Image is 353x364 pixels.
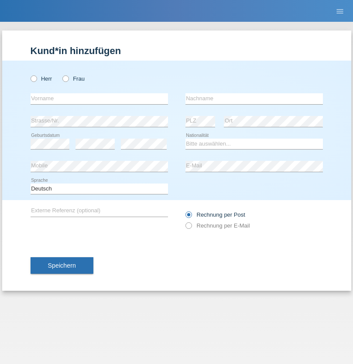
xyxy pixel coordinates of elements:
span: Speichern [48,262,76,269]
label: Rechnung per Post [185,211,245,218]
i: menu [336,7,344,16]
label: Herr [31,75,52,82]
h1: Kund*in hinzufügen [31,45,323,56]
a: menu [331,8,349,14]
input: Herr [31,75,36,81]
input: Rechnung per E-Mail [185,222,191,233]
label: Rechnung per E-Mail [185,222,250,229]
input: Frau [62,75,68,81]
button: Speichern [31,257,93,274]
input: Rechnung per Post [185,211,191,222]
label: Frau [62,75,85,82]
